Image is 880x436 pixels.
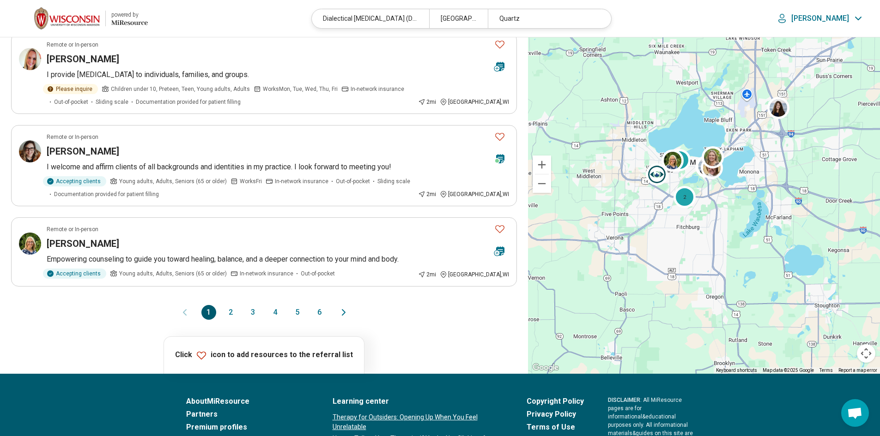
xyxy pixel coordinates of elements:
img: University of Wisconsin-Madison [34,7,100,30]
button: Favorite [491,127,509,146]
a: Partners [186,409,309,420]
p: I welcome and affirm clients of all backgrounds and identities in my practice. I look forward to ... [47,161,509,173]
div: Quartz [488,9,605,28]
div: [GEOGRAPHIC_DATA] [429,9,488,28]
span: Works Mon, Tue, Wed, Thu, Fri [263,85,338,93]
div: [GEOGRAPHIC_DATA] , WI [440,98,509,106]
div: powered by [111,11,148,19]
span: Out-of-pocket [301,269,335,278]
div: [GEOGRAPHIC_DATA] , WI [440,270,509,279]
span: Map data ©2025 Google [763,368,814,373]
button: 1 [201,305,216,320]
div: Please inquire [43,84,98,94]
a: Open this area in Google Maps (opens a new window) [530,362,561,374]
p: I provide [MEDICAL_DATA] to individuals, families, and groups. [47,69,509,80]
button: Previous page [179,305,190,320]
button: 3 [246,305,261,320]
span: Works Fri [240,177,262,185]
h3: [PERSON_NAME] [47,53,119,66]
button: Zoom out [533,174,551,193]
a: University of Wisconsin-Madisonpowered by [15,7,148,30]
span: Out-of-pocket [336,177,370,185]
span: In-network insurance [275,177,328,185]
p: Remote or In-person [47,225,98,233]
span: Sliding scale [377,177,410,185]
div: 2 mi [418,190,436,198]
div: [GEOGRAPHIC_DATA] , WI [440,190,509,198]
a: Copyright Policy [527,396,584,407]
button: 6 [312,305,327,320]
a: Terms (opens in new tab) [819,368,833,373]
p: Remote or In-person [47,41,98,49]
button: Favorite [491,35,509,54]
div: 2 [674,186,696,208]
button: Map camera controls [857,344,875,363]
p: Empowering counseling to guide you toward healing, balance, and a deeper connection to your mind ... [47,254,509,265]
span: In-network insurance [240,269,293,278]
span: In-network insurance [351,85,404,93]
span: Documentation provided for patient filling [54,190,159,198]
div: Accepting clients [43,269,106,279]
div: Dialectical [MEDICAL_DATA] (DBT), Somatic [MEDICAL_DATA] [312,9,429,28]
span: DISCLAIMER [608,397,640,403]
span: Out-of-pocket [54,98,88,106]
a: AboutMiResource [186,396,309,407]
div: 2 mi [418,98,436,106]
button: 4 [268,305,283,320]
span: Young adults, Adults, Seniors (65 or older) [119,177,227,185]
a: Therapy for Outsiders: Opening Up When You Feel Unrelatable [333,412,503,432]
span: Young adults, Adults, Seniors (65 or older) [119,269,227,278]
p: Remote or In-person [47,133,98,141]
a: Premium profiles [186,422,309,433]
button: Favorite [491,220,509,239]
div: 3 [668,149,691,171]
a: Terms of Use [527,422,584,433]
div: 2 mi [418,270,436,279]
div: Accepting clients [43,176,106,186]
button: 2 [224,305,238,320]
button: Zoom in [533,155,551,174]
a: Learning center [333,396,503,407]
span: Documentation provided for patient filling [136,98,241,106]
button: Next page [338,305,349,320]
img: Google [530,362,561,374]
h3: [PERSON_NAME] [47,237,119,250]
button: 5 [290,305,305,320]
p: Click icon to add resources to the referral list [175,350,353,361]
div: Open chat [841,399,869,427]
span: Sliding scale [96,98,128,106]
p: [PERSON_NAME] [791,14,849,23]
a: Report a map error [838,368,877,373]
span: Children under 10, Preteen, Teen, Young adults, Adults [111,85,250,93]
button: Keyboard shortcuts [716,367,757,374]
h3: [PERSON_NAME] [47,145,119,158]
a: Privacy Policy [527,409,584,420]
